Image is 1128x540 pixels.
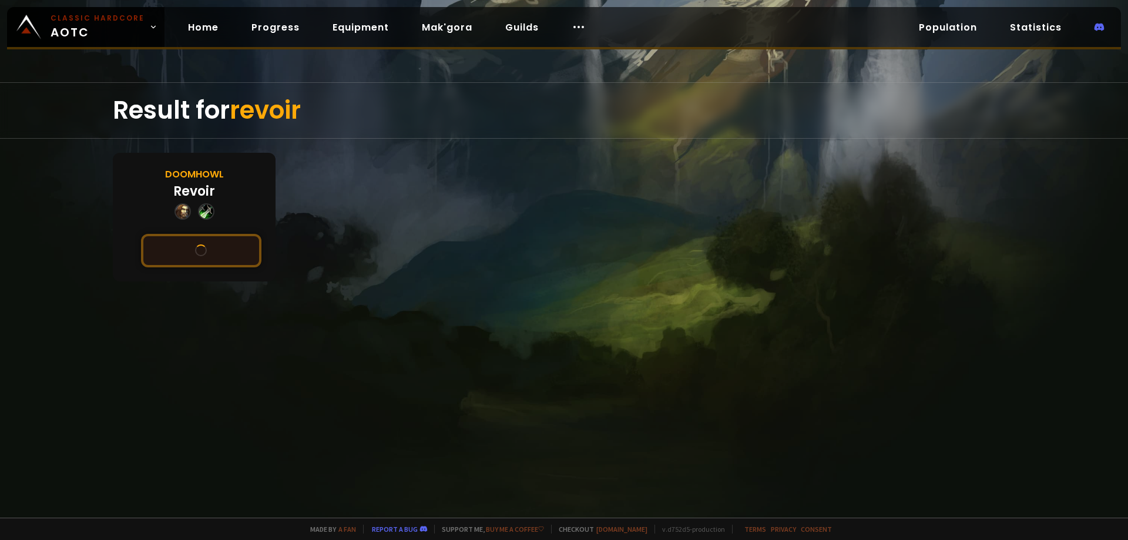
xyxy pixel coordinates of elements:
a: Progress [242,15,309,39]
span: v. d752d5 - production [654,525,725,534]
a: Home [179,15,228,39]
span: revoir [230,93,301,128]
a: Statistics [1001,15,1071,39]
a: Consent [801,525,832,534]
div: Result for [113,83,1015,138]
a: a fan [338,525,356,534]
span: Checkout [551,525,647,534]
a: Mak'gora [412,15,482,39]
span: AOTC [51,13,145,41]
a: Guilds [496,15,548,39]
button: See this character [141,234,261,267]
a: Classic HardcoreAOTC [7,7,164,47]
a: Privacy [771,525,796,534]
a: Terms [744,525,766,534]
small: Classic Hardcore [51,13,145,24]
a: [DOMAIN_NAME] [596,525,647,534]
a: Population [909,15,986,39]
div: Doomhowl [165,167,224,182]
a: Report a bug [372,525,418,534]
div: Revoir [173,182,215,201]
span: Made by [303,525,356,534]
span: Support me, [434,525,544,534]
a: Buy me a coffee [486,525,544,534]
a: Equipment [323,15,398,39]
